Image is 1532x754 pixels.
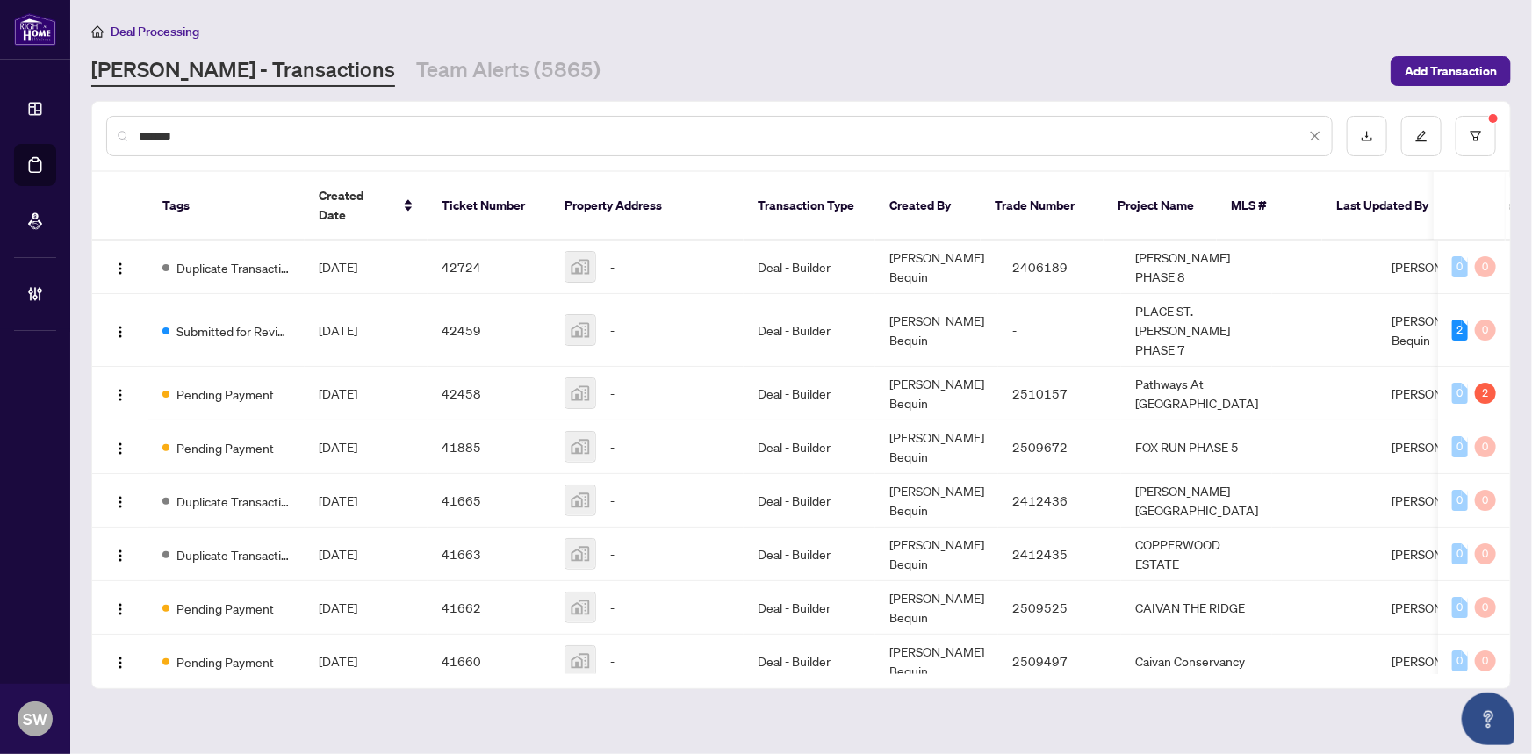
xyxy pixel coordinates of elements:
td: 2412436 [998,474,1121,528]
img: thumbnail-img [565,539,595,569]
div: 0 [1475,256,1496,277]
span: [PERSON_NAME] Bequin [889,483,984,518]
td: [PERSON_NAME] [1377,635,1509,688]
th: Project Name [1104,172,1217,241]
td: 42724 [428,241,550,294]
span: Pending Payment [176,652,274,671]
div: 0 [1452,256,1468,277]
td: [PERSON_NAME] [1377,581,1509,635]
div: 0 [1475,650,1496,671]
td: 2406189 [998,241,1121,294]
img: Logo [113,262,127,276]
div: 0 [1475,543,1496,564]
th: Created Date [305,172,428,241]
span: [PERSON_NAME] Bequin [889,643,984,679]
td: CAIVAN THE RIDGE [1121,581,1272,635]
img: Logo [113,325,127,339]
span: Deal Processing [111,24,199,39]
th: Created By [875,172,981,241]
td: 42459 [428,294,550,367]
button: Logo [106,253,134,281]
span: [DATE] [319,492,357,508]
img: logo [14,13,56,46]
td: [PERSON_NAME] [1377,367,1509,420]
div: 0 [1452,597,1468,618]
span: - [610,320,615,340]
span: [PERSON_NAME] Bequin [889,536,984,571]
th: Last Updated By [1322,172,1454,241]
td: 41663 [428,528,550,581]
span: Pending Payment [176,384,274,404]
div: 0 [1475,597,1496,618]
td: Deal - Builder [744,581,875,635]
span: SW [23,707,47,731]
button: edit [1401,116,1442,156]
td: Deal - Builder [744,635,875,688]
button: Logo [106,593,134,621]
td: [PERSON_NAME] [1377,528,1509,581]
th: Property Address [550,172,744,241]
span: Submitted for Review [176,321,291,341]
td: 2509672 [998,420,1121,474]
span: Add Transaction [1405,57,1497,85]
button: download [1347,116,1387,156]
button: Logo [106,647,134,675]
span: - [610,384,615,403]
td: 41662 [428,581,550,635]
td: 41665 [428,474,550,528]
span: Created Date [319,186,392,225]
img: thumbnail-img [565,592,595,622]
div: 0 [1452,543,1468,564]
span: [DATE] [319,546,357,562]
td: [PERSON_NAME] PHASE 8 [1121,241,1272,294]
td: [PERSON_NAME][GEOGRAPHIC_DATA] [1121,474,1272,528]
button: Logo [106,486,134,514]
td: Pathways At [GEOGRAPHIC_DATA] [1121,367,1272,420]
span: [PERSON_NAME] Bequin [889,376,984,411]
td: 2510157 [998,367,1121,420]
td: COPPERWOOD ESTATE [1121,528,1272,581]
span: [DATE] [319,385,357,401]
span: filter [1470,130,1482,142]
th: Ticket Number [428,172,550,241]
td: Deal - Builder [744,528,875,581]
div: 0 [1452,436,1468,457]
td: [PERSON_NAME] Bequin [1377,294,1509,367]
img: thumbnail-img [565,252,595,282]
td: 41660 [428,635,550,688]
th: Transaction Type [744,172,875,241]
span: home [91,25,104,38]
img: thumbnail-img [565,646,595,676]
span: - [610,544,615,564]
div: 0 [1475,436,1496,457]
span: [DATE] [319,653,357,669]
div: 2 [1475,383,1496,404]
th: Trade Number [981,172,1104,241]
span: - [610,651,615,671]
td: 2509497 [998,635,1121,688]
span: [PERSON_NAME] Bequin [889,590,984,625]
span: [DATE] [319,259,357,275]
button: Logo [106,379,134,407]
span: [DATE] [319,322,357,338]
td: 2412435 [998,528,1121,581]
th: MLS # [1217,172,1322,241]
td: Deal - Builder [744,420,875,474]
td: 41885 [428,420,550,474]
span: - [610,257,615,276]
a: Team Alerts (5865) [416,55,601,87]
span: [DATE] [319,600,357,615]
span: [PERSON_NAME] Bequin [889,429,984,464]
span: [DATE] [319,439,357,455]
span: - [610,598,615,617]
span: Duplicate Transaction [176,258,291,277]
span: - [610,491,615,510]
img: thumbnail-img [565,485,595,515]
td: 2509525 [998,581,1121,635]
td: [PERSON_NAME] [1377,241,1509,294]
div: 0 [1475,320,1496,341]
td: Deal - Builder [744,294,875,367]
img: Logo [113,495,127,509]
span: Pending Payment [176,438,274,457]
button: Logo [106,540,134,568]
